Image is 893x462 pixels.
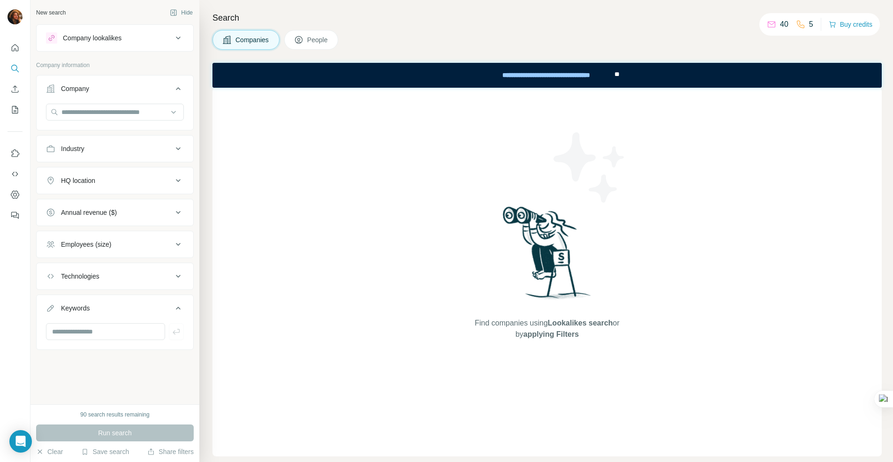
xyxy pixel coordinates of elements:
[37,77,193,104] button: Company
[8,101,23,118] button: My lists
[829,18,872,31] button: Buy credits
[548,319,613,327] span: Lookalikes search
[61,208,117,217] div: Annual revenue ($)
[780,19,788,30] p: 40
[547,125,632,210] img: Surfe Illustration - Stars
[523,330,579,338] span: applying Filters
[8,186,23,203] button: Dashboard
[212,63,882,88] iframe: Banner
[37,201,193,224] button: Annual revenue ($)
[212,11,882,24] h4: Search
[61,144,84,153] div: Industry
[80,410,149,419] div: 90 search results remaining
[8,145,23,162] button: Use Surfe on LinkedIn
[8,9,23,24] img: Avatar
[499,204,596,309] img: Surfe Illustration - Woman searching with binoculars
[8,207,23,224] button: Feedback
[37,169,193,192] button: HQ location
[61,176,95,185] div: HQ location
[37,265,193,288] button: Technologies
[61,84,89,93] div: Company
[235,35,270,45] span: Companies
[147,447,194,456] button: Share filters
[81,447,129,456] button: Save search
[61,303,90,313] div: Keywords
[37,27,193,49] button: Company lookalikes
[472,318,622,340] span: Find companies using or by
[307,35,329,45] span: People
[8,39,23,56] button: Quick start
[9,430,32,453] div: Open Intercom Messenger
[8,166,23,182] button: Use Surfe API
[809,19,813,30] p: 5
[61,240,111,249] div: Employees (size)
[163,6,199,20] button: Hide
[36,8,66,17] div: New search
[37,233,193,256] button: Employees (size)
[61,272,99,281] div: Technologies
[63,33,121,43] div: Company lookalikes
[8,60,23,77] button: Search
[36,447,63,456] button: Clear
[37,297,193,323] button: Keywords
[8,81,23,98] button: Enrich CSV
[37,137,193,160] button: Industry
[36,61,194,69] p: Company information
